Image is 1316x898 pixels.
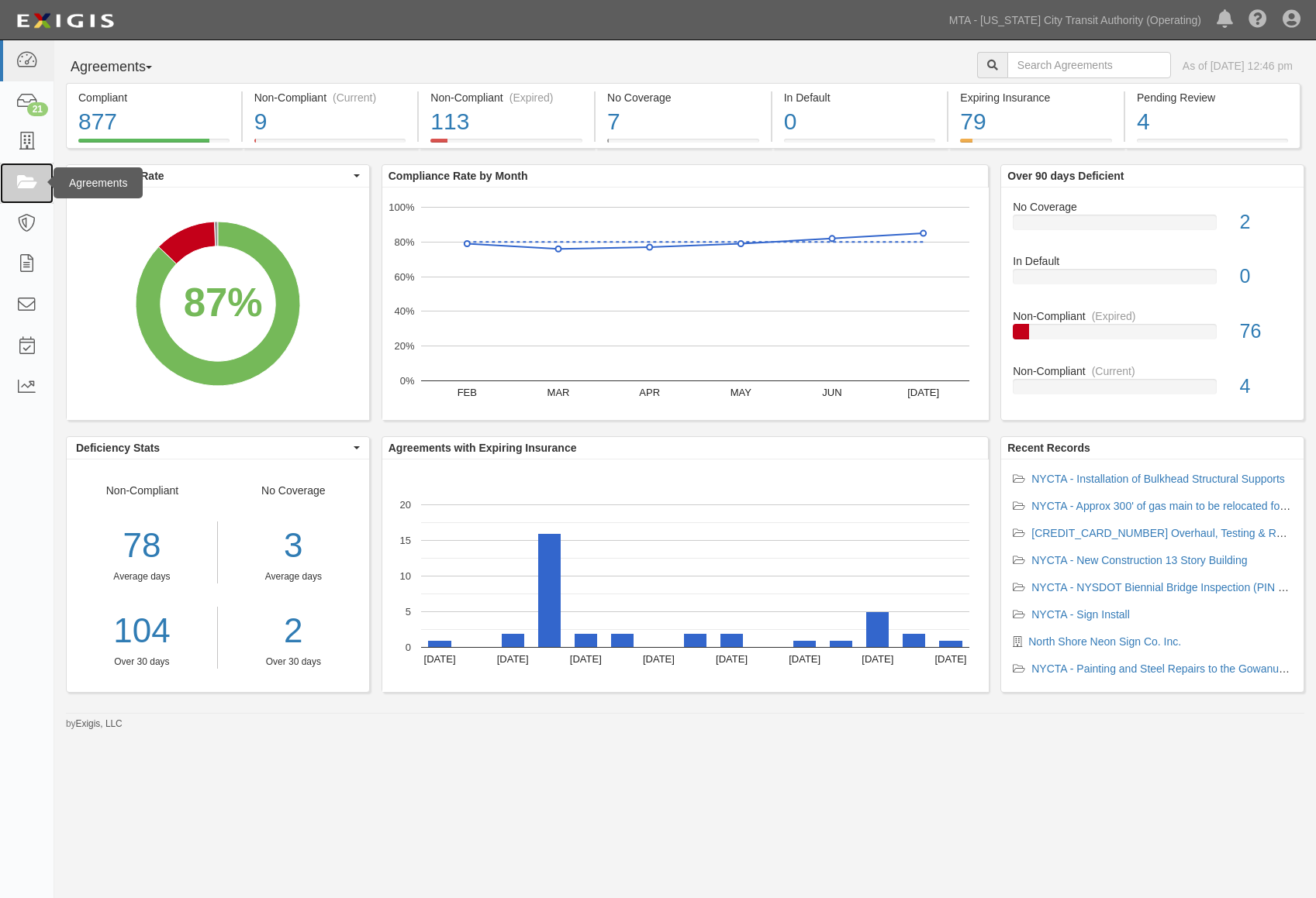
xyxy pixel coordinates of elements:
text: FEB [457,387,476,398]
text: [DATE] [643,653,675,665]
text: 10 [399,570,410,582]
div: 9 [254,105,406,139]
text: [DATE] [716,653,748,665]
div: Non-Compliant [1001,308,1304,324]
div: Non-Compliant (Current) [254,90,406,105]
div: 4 [1228,373,1304,401]
div: Expiring Insurance [960,90,1112,105]
div: No Coverage [607,90,759,105]
div: 0 [784,105,936,139]
text: MAR [547,387,569,398]
div: Average days [67,570,217,583]
div: Average days [230,570,357,583]
b: Recent Records [1007,442,1090,454]
text: 15 [399,535,410,546]
text: 60% [394,270,414,282]
text: [DATE] [862,653,893,665]
text: 40% [394,305,414,317]
text: [DATE] [570,653,602,665]
b: Agreements with Expiring Insurance [389,442,577,454]
i: Help Center - Complianz [1249,11,1267,29]
a: In Default0 [1013,253,1292,308]
a: NYCTA - Installation of Bulkhead Structural Supports [1031,473,1285,485]
text: 20% [394,340,414,352]
text: [DATE] [934,653,966,665]
text: [DATE] [423,653,455,665]
div: 79 [960,105,1112,139]
text: [DATE] [907,387,939,398]
div: 0 [1228,263,1304,291]
text: 0% [399,375,414,387]
div: 113 [430,105,582,139]
span: Deficiency Stats [76,440,350,456]
a: Non-Compliant(Expired)76 [1013,308,1292,363]
img: Logo [12,7,119,35]
div: 7 [607,105,759,139]
svg: A chart. [382,459,989,692]
span: Compliance Rate [76,168,350,184]
div: Non-Compliant (Expired) [430,90,582,105]
a: Pending Review4 [1125,139,1300,151]
a: Non-Compliant(Current)4 [1013,363,1292,407]
a: No Coverage2 [1013,199,1292,254]
div: In Default [1001,253,1304,269]
div: 2 [1228,208,1304,236]
div: Pending Review [1137,90,1288,105]
div: 4 [1137,105,1288,139]
a: MTA - [US_STATE] City Transit Authority (Operating) [941,5,1209,36]
a: No Coverage7 [596,139,771,151]
text: 0 [406,642,411,653]
text: JUN [822,387,841,398]
a: Non-Compliant(Current)9 [243,139,418,151]
a: NYCTA - New Construction 13 Story Building [1031,554,1247,566]
div: 87% [184,274,263,331]
a: Expiring Insurance79 [948,139,1124,151]
svg: A chart. [382,188,989,420]
div: No Coverage [1001,199,1304,215]
button: Agreements [66,52,182,83]
div: As of [DATE] 12:46 pm [1183,58,1293,74]
text: APR [639,387,660,398]
div: 877 [78,105,230,139]
text: 100% [389,201,415,213]
div: (Expired) [1092,308,1136,324]
a: In Default0 [772,139,948,151]
text: 5 [406,606,411,618]
div: (Current) [1092,363,1135,379]
text: 20 [399,499,410,511]
div: Non-Compliant [1001,363,1304,379]
a: Compliant877 [66,139,241,151]
div: 21 [27,102,48,116]
div: No Coverage [218,483,369,669]
a: 104 [67,607,217,655]
small: by [66,717,123,731]
a: Exigis, LLC [76,718,123,729]
button: Compliance Rate [67,165,369,187]
div: Over 30 days [230,655,357,669]
a: 2 [230,607,357,655]
button: Deficiency Stats [67,437,369,459]
text: MAY [730,387,751,398]
svg: A chart. [67,188,369,420]
div: 78 [67,521,217,570]
div: Non-Compliant [67,483,218,669]
div: (Expired) [509,90,554,105]
text: [DATE] [496,653,528,665]
a: North Shore Neon Sign Co. Inc. [1028,635,1181,648]
b: Compliance Rate by Month [389,170,528,182]
text: [DATE] [789,653,820,665]
a: Non-Compliant(Expired)113 [419,139,594,151]
b: Over 90 days Deficient [1007,170,1124,182]
a: NYCTA - Sign Install [1031,608,1130,621]
div: 76 [1228,318,1304,346]
div: (Current) [333,90,376,105]
div: Compliant [78,90,230,105]
div: 3 [230,521,357,570]
div: In Default [784,90,936,105]
div: Agreements [54,167,143,198]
